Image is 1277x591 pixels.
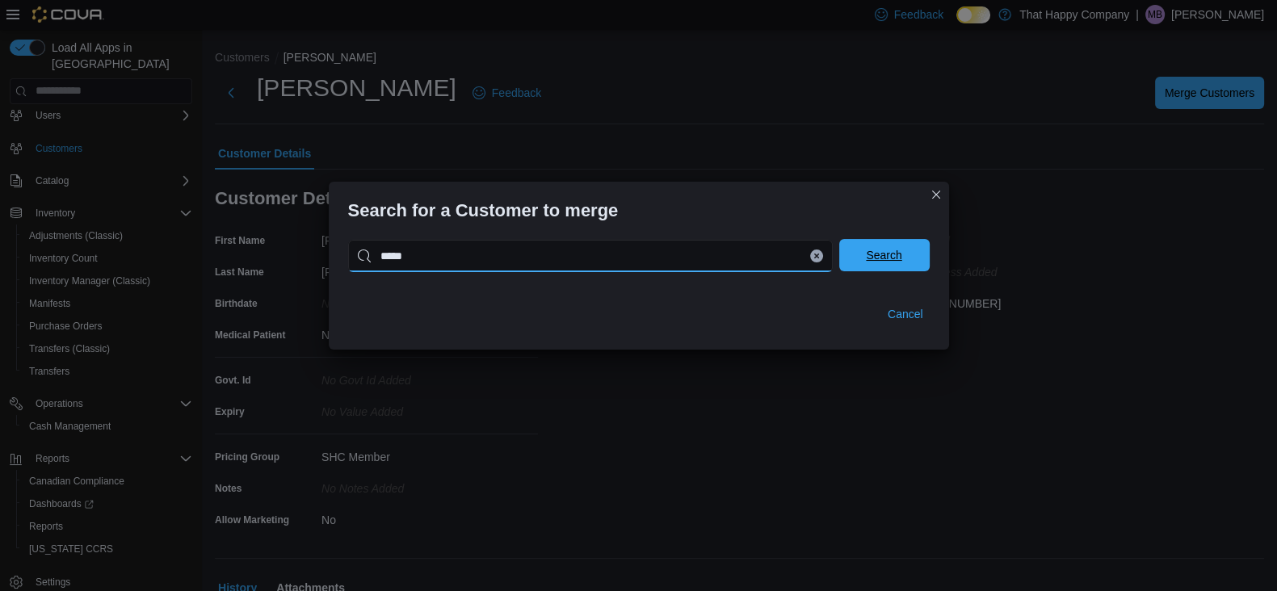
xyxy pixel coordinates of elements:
[348,201,619,220] h3: Search for a Customer to merge
[888,306,923,322] span: Cancel
[866,247,901,263] span: Search
[839,239,930,271] button: Search
[810,249,823,262] button: Clear input
[881,298,930,330] button: Cancel
[926,185,946,204] button: Closes this modal window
